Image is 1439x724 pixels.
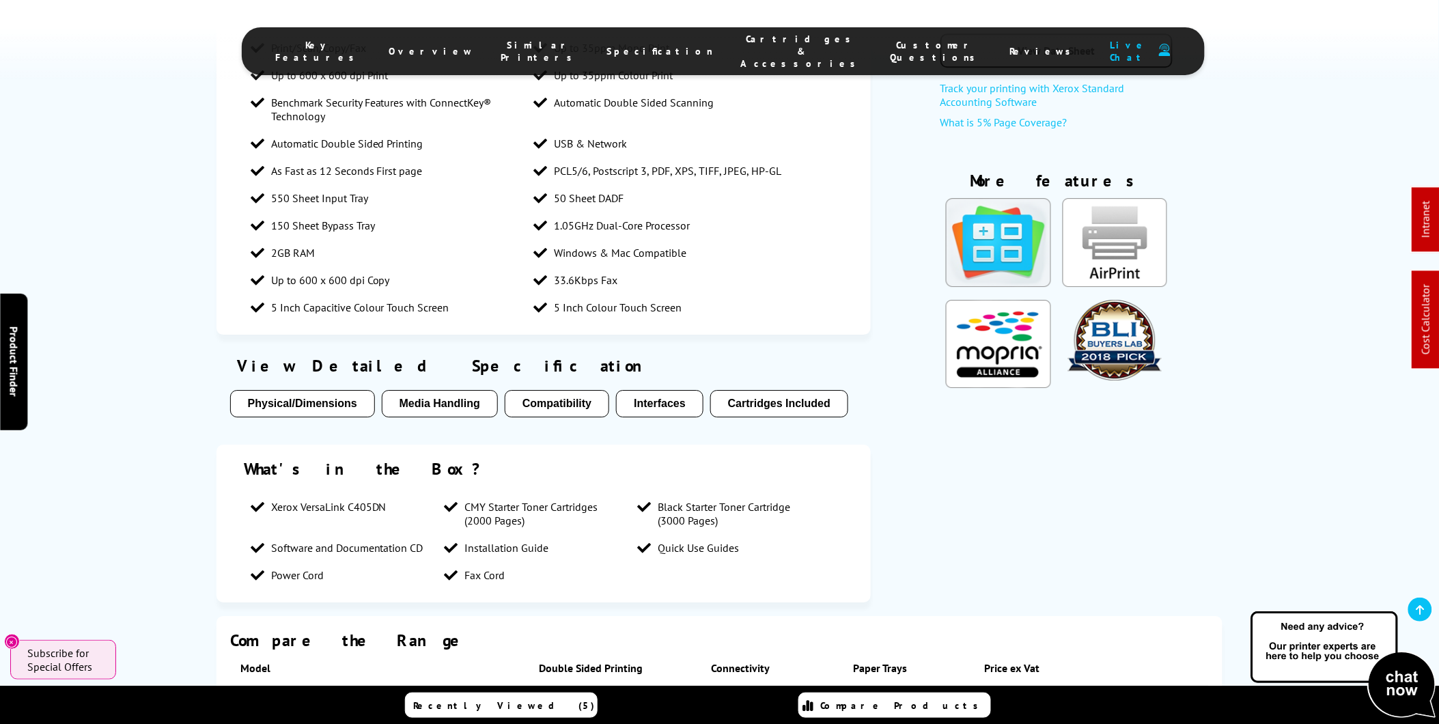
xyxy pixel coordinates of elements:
[271,96,520,123] span: Benchmark Security Features with ConnectKey® Technology
[1419,201,1433,238] a: Intranet
[464,500,624,527] span: CMY Starter Toner Cartridges (2000 Pages)
[555,273,618,287] span: 33.6Kbps Fax
[940,81,1173,115] a: Track your printing with Xerox Standard Accounting Software
[679,651,802,686] th: Connectivity
[382,390,498,417] button: Media Handling
[555,301,682,314] span: 5 Inch Colour Touch Screen
[940,115,1173,136] a: What is 5% Page Coverage?
[244,458,843,479] div: What's in the Box?
[230,630,1210,651] div: Compare the Range
[555,164,782,178] span: PCL5/6, Postscript 3, PDF, XPS, TIFF, JPEG, HP-GL
[1063,370,1167,383] a: KeyFeatureModal301
[1106,39,1152,64] span: Live Chat
[1159,44,1171,57] img: user-headset-duotone.svg
[821,699,986,712] span: Compare Products
[464,568,505,582] span: Fax Cord
[1063,276,1167,290] a: KeyFeatureModal85
[607,45,714,57] span: Specification
[616,390,703,417] button: Interfaces
[4,634,20,650] button: Close
[710,390,848,417] button: Cartridges Included
[501,39,580,64] span: Similar Printers
[503,651,679,686] th: Double Sided Printing
[271,273,390,287] span: Up to 600 x 600 dpi Copy
[555,246,687,260] span: Windows & Mac Compatible
[276,39,362,64] span: Key Features
[946,300,1050,388] img: Mopria Certified
[405,693,598,718] a: Recently Viewed (5)
[1063,198,1167,286] img: AirPrint
[464,541,548,555] span: Installation Guide
[505,390,609,417] button: Compatibility
[802,651,958,686] th: Paper Trays
[798,693,991,718] a: Compare Products
[1248,609,1439,721] img: Open Live Chat window
[230,390,375,417] button: Physical/Dimensions
[271,541,423,555] span: Software and Documentation CD
[271,301,449,314] span: 5 Inch Capacitive Colour Touch Screen
[891,39,983,64] span: Customer Questions
[946,276,1050,290] a: KeyFeatureModal331
[658,500,817,527] span: Black Starter Toner Cartridge (3000 Pages)
[1063,300,1167,381] img: BLI Buyers Lab Award
[940,170,1173,198] div: More features
[271,164,423,178] span: As Fast as 12 Seconds First page
[1010,45,1078,57] span: Reviews
[1419,285,1433,355] a: Cost Calculator
[271,500,387,514] span: Xerox VersaLink C405DN
[389,45,474,57] span: Overview
[958,651,1065,686] th: Price ex Vat
[658,541,739,555] span: Quick Use Guides
[555,191,624,205] span: 50 Sheet DADF
[946,198,1050,286] img: Xerox Cloud Connector Apps
[271,219,375,232] span: 150 Sheet Bypass Tray
[27,646,102,673] span: Subscribe for Special Offers
[230,355,857,376] div: View Detailed Specification
[555,137,628,150] span: USB & Network
[946,377,1050,391] a: KeyFeatureModal324
[230,651,503,686] th: Model
[271,568,324,582] span: Power Cord
[555,96,714,109] span: Automatic Double Sided Scanning
[271,246,315,260] span: 2GB RAM
[271,137,423,150] span: Automatic Double Sided Printing
[555,219,690,232] span: 1.05GHz Dual-Core Processor
[7,327,20,398] span: Product Finder
[741,33,863,70] span: Cartridges & Accessories
[414,699,596,712] span: Recently Viewed (5)
[271,191,368,205] span: 550 Sheet Input Tray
